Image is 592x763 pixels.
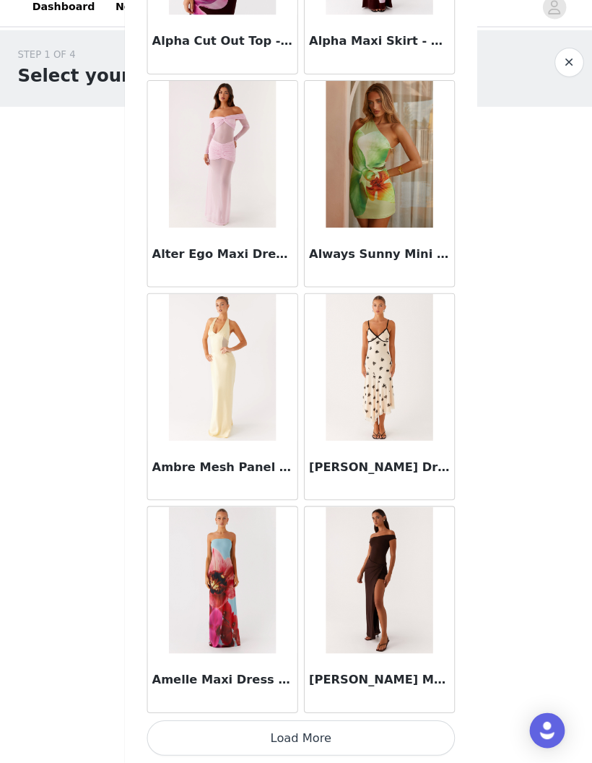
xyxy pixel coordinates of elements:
[17,59,200,74] div: STEP 1 OF 4
[149,463,288,480] h3: Ambre Mesh Panel Maxi Dress - Yellow
[321,511,425,655] img: Amerie Maxi Dress - Chocolate
[149,44,288,61] h3: Alpha Cut Out Top - Dark Chocolate
[105,3,176,35] a: Networks
[304,44,443,61] h3: Alpha Maxi Skirt - Dark Chocolate
[144,721,448,756] button: Load More
[149,673,288,690] h3: Amelle Maxi Dress - Turquoise Bloom
[23,3,102,35] a: Dashboard
[166,511,271,655] img: Amelle Maxi Dress - Turquoise Bloom
[17,74,200,100] h1: Select your styles!
[166,301,271,446] img: Ambre Mesh Panel Maxi Dress - Yellow
[321,301,425,446] img: Amelia Midi Dress - Nude
[539,8,552,31] div: avatar
[321,92,425,236] img: Always Sunny Mini Dress - Green Floral
[304,673,443,690] h3: [PERSON_NAME] Maxi Dress - Chocolate
[149,254,288,271] h3: Alter Ego Maxi Dress - Pink
[304,254,443,271] h3: Always Sunny Mini Dress - Green Floral
[304,463,443,480] h3: [PERSON_NAME] Dress - Nude
[521,714,556,749] div: Open Intercom Messenger
[166,92,271,236] img: Alter Ego Maxi Dress - Pink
